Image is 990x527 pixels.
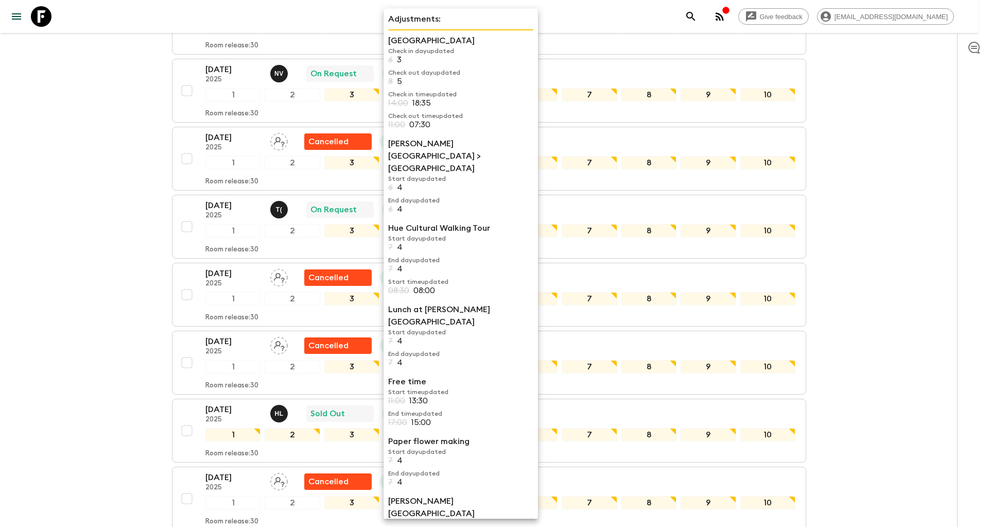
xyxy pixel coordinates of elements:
p: Room release: 30 [205,450,258,458]
div: 2 [265,156,320,169]
div: 3 [324,496,379,509]
div: 8 [621,156,676,169]
div: 2 [265,88,320,101]
p: 2025 [205,484,262,492]
div: Flash Pack cancellation [304,133,372,150]
p: 3 [397,55,402,64]
p: 6 [388,55,393,64]
div: 9 [681,428,736,441]
div: 7 [562,496,617,509]
div: 10 [740,496,795,509]
button: menu [6,6,27,27]
p: [GEOGRAPHIC_DATA] [388,35,533,47]
div: 7 [562,360,617,373]
p: 4 [397,456,403,465]
div: 1 [205,360,260,373]
p: Room release: 30 [205,518,258,526]
div: 10 [740,224,795,237]
p: Check in day updated [388,47,533,55]
button: search adventures [681,6,701,27]
p: [PERSON_NAME][GEOGRAPHIC_DATA] [388,495,533,520]
p: Room release: 30 [205,110,258,118]
p: 7 [388,243,393,252]
p: 2025 [205,416,262,424]
div: 2 [265,360,320,373]
p: T ( [276,206,283,214]
p: Start day updated [388,175,533,183]
p: Room release: 30 [205,42,258,50]
div: 1 [205,88,260,101]
div: 8 [621,496,676,509]
p: Start time updated [388,278,533,286]
p: [DATE] [205,335,262,348]
p: 6 [388,183,393,192]
p: 4 [397,478,403,487]
span: Hoang Le Ngoc [270,408,290,416]
p: Start day updated [388,448,533,456]
p: 2025 [205,212,262,220]
p: 7 [388,456,393,465]
div: 8 [621,428,676,441]
div: 3 [324,428,379,441]
p: [DATE] [205,131,262,144]
div: 1 [205,224,260,237]
div: 7 [562,224,617,237]
p: 4 [397,205,403,214]
div: 3 [324,156,379,169]
div: 3 [324,224,379,237]
p: [DATE] [205,403,262,416]
div: 9 [681,88,736,101]
p: Adjustments: [388,13,533,25]
div: 3 [324,360,379,373]
span: Assign pack leader [270,136,288,144]
p: End day updated [388,469,533,478]
p: 07:30 [409,120,430,129]
div: 8 [621,292,676,305]
span: Tom (Nguyen) Tu Xuyen [270,204,290,212]
div: 7 [562,88,617,101]
p: Cancelled [308,339,349,352]
div: 10 [740,292,795,305]
div: 9 [681,360,736,373]
div: 10 [740,88,795,101]
div: 8 [621,360,676,373]
p: 18:35 [412,98,431,108]
p: 4 [397,183,403,192]
p: On Request [310,67,357,80]
div: 2 [265,292,320,305]
div: 3 [324,88,379,101]
p: 13:30 [409,396,428,405]
p: Check out time updated [388,112,533,120]
div: 10 [740,156,795,169]
p: Lunch at [PERSON_NAME][GEOGRAPHIC_DATA] [388,303,533,328]
p: 7 [388,336,393,346]
p: 08:00 [413,286,435,295]
div: 8 [621,88,676,101]
div: 8 [621,224,676,237]
span: Assign pack leader [270,340,288,348]
p: 2025 [205,76,262,84]
p: 7 [388,358,393,367]
p: Room release: 30 [205,382,258,390]
span: Give feedback [754,13,808,21]
p: Cancelled [308,271,349,284]
p: [DATE] [205,63,262,76]
span: Assign pack leader [270,476,288,484]
p: 14:00 [388,98,408,108]
p: End day updated [388,196,533,205]
p: 11:00 [388,396,405,405]
p: Start day updated [388,234,533,243]
p: 11:00 [388,120,405,129]
span: Assign pack leader [270,272,288,280]
p: End day updated [388,256,533,264]
p: Room release: 30 [205,314,258,322]
p: 2025 [205,348,262,356]
p: N V [274,70,284,78]
p: [DATE] [205,267,262,280]
div: 2 [265,496,320,509]
div: 7 [562,292,617,305]
div: 1 [205,156,260,169]
p: [DATE] [205,199,262,212]
div: 1 [205,292,260,305]
p: Room release: 30 [205,178,258,186]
